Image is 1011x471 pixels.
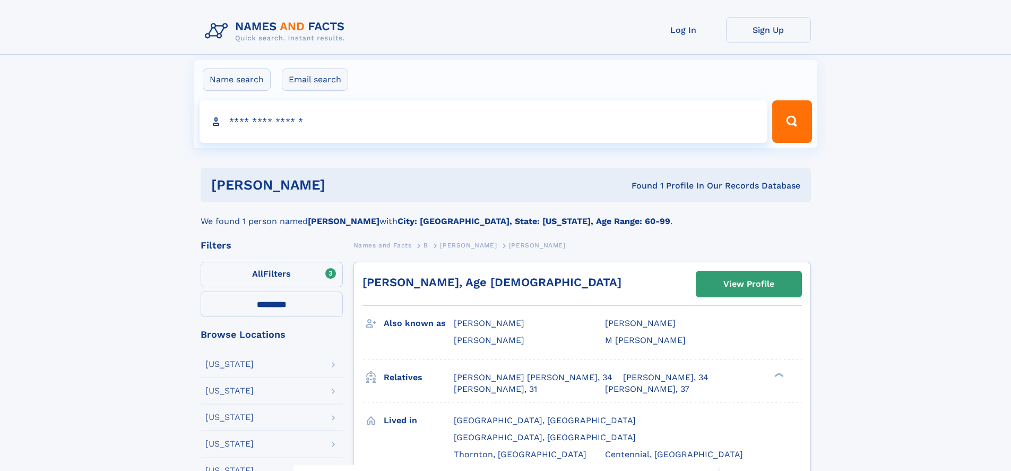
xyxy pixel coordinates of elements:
[454,372,612,383] a: [PERSON_NAME] [PERSON_NAME], 34
[205,387,254,395] div: [US_STATE]
[605,383,689,395] a: [PERSON_NAME], 37
[203,68,271,91] label: Name search
[440,242,497,249] span: [PERSON_NAME]
[623,372,708,383] a: [PERSON_NAME], 34
[478,180,800,192] div: Found 1 Profile In Our Records Database
[454,415,636,425] span: [GEOGRAPHIC_DATA], [GEOGRAPHIC_DATA]
[362,276,621,289] a: [PERSON_NAME], Age [DEMOGRAPHIC_DATA]
[384,412,454,430] h3: Lived in
[201,330,343,339] div: Browse Locations
[201,17,353,46] img: Logo Names and Facts
[605,449,743,459] span: Centennial, [GEOGRAPHIC_DATA]
[696,271,801,297] a: View Profile
[282,68,348,91] label: Email search
[205,360,254,369] div: [US_STATE]
[454,449,586,459] span: Thornton, [GEOGRAPHIC_DATA]
[398,216,670,226] b: City: [GEOGRAPHIC_DATA], State: [US_STATE], Age Range: 60-99
[353,238,412,252] a: Names and Facts
[641,17,726,43] a: Log In
[201,241,343,250] div: Filters
[454,318,524,328] span: [PERSON_NAME]
[772,371,784,378] div: ❯
[726,17,811,43] a: Sign Up
[200,100,768,143] input: search input
[424,242,428,249] span: B
[205,413,254,422] div: [US_STATE]
[205,440,254,448] div: [US_STATE]
[605,318,676,328] span: [PERSON_NAME]
[384,314,454,332] h3: Also known as
[384,369,454,387] h3: Relatives
[454,432,636,442] span: [GEOGRAPHIC_DATA], [GEOGRAPHIC_DATA]
[201,202,811,228] div: We found 1 person named with .
[723,272,774,296] div: View Profile
[252,269,263,279] span: All
[509,242,566,249] span: [PERSON_NAME]
[440,238,497,252] a: [PERSON_NAME]
[772,100,811,143] button: Search Button
[308,216,379,226] b: [PERSON_NAME]
[605,335,686,345] span: M [PERSON_NAME]
[454,335,524,345] span: [PERSON_NAME]
[454,383,537,395] a: [PERSON_NAME], 31
[201,262,343,287] label: Filters
[211,178,479,192] h1: [PERSON_NAME]
[424,238,428,252] a: B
